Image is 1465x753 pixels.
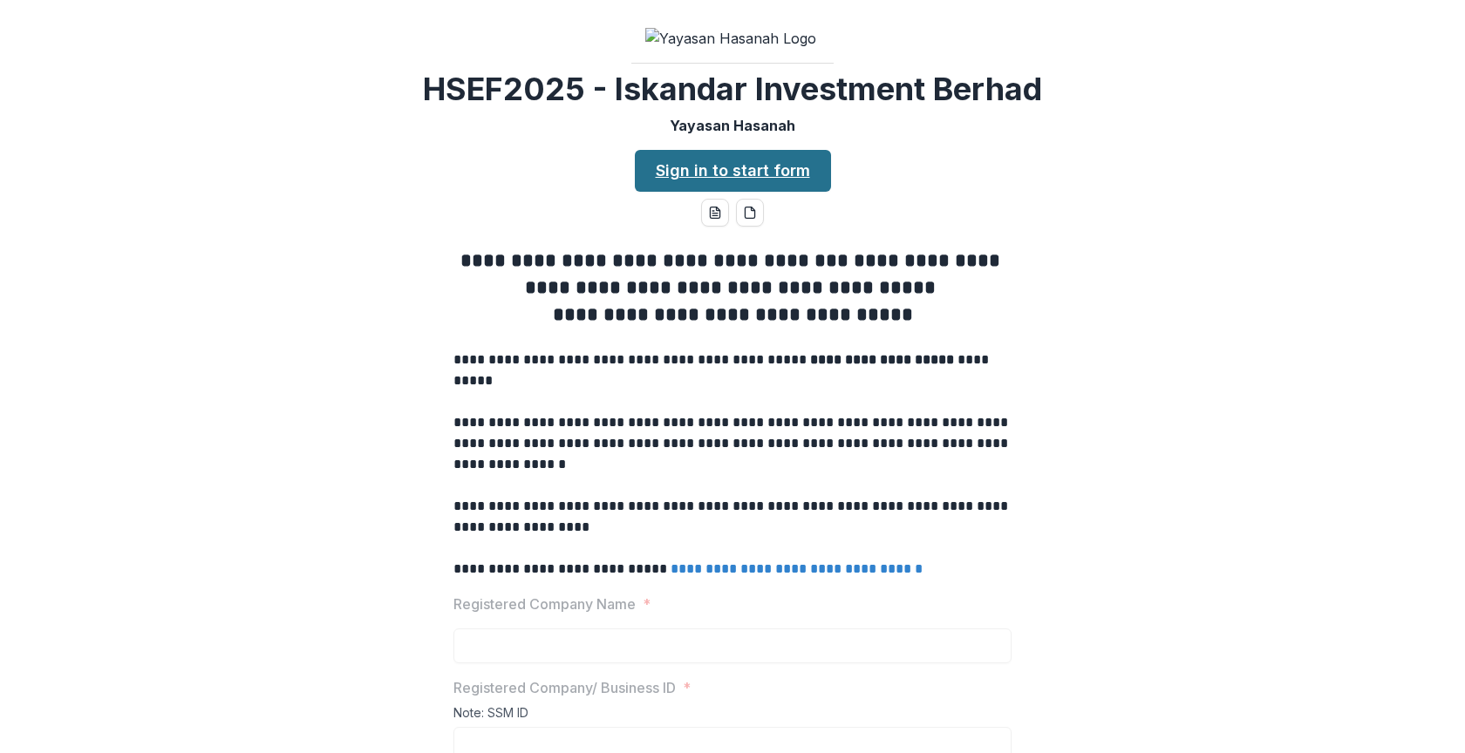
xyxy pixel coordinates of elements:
[453,705,1012,727] div: Note: SSM ID
[736,199,764,227] button: pdf-download
[423,71,1042,108] h2: HSEF2025 - Iskandar Investment Berhad
[701,199,729,227] button: word-download
[635,150,831,192] a: Sign in to start form
[453,677,676,698] p: Registered Company/ Business ID
[670,115,795,136] p: Yayasan Hasanah
[453,594,636,614] p: Registered Company Name
[645,28,820,49] img: Yayasan Hasanah Logo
